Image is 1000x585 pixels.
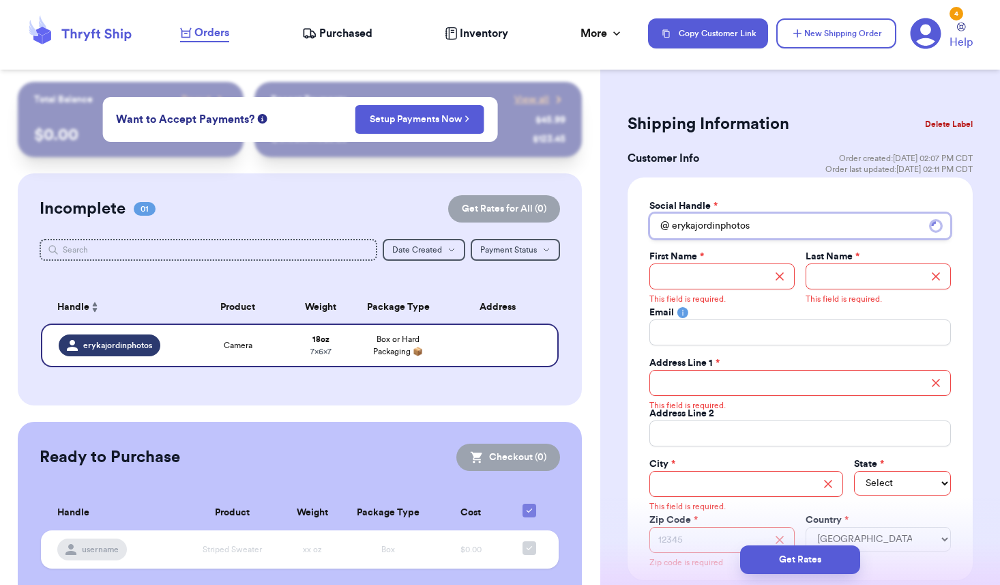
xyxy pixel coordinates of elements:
h3: Customer Info [628,150,699,167]
th: Cost [433,496,509,530]
th: Address [445,291,559,324]
th: Package Type [342,496,433,530]
span: 7 x 6 x 7 [310,347,332,356]
button: Get Rates for All (0) [448,195,560,223]
div: @ [649,213,669,239]
button: Setup Payments Now [355,105,484,134]
h2: Shipping Information [628,113,789,135]
span: View all [514,93,549,106]
span: Purchased [319,25,372,42]
span: Handle [57,300,89,315]
div: 4 [950,7,963,20]
a: Payout [181,93,227,106]
input: Search [40,239,377,261]
h2: Incomplete [40,198,126,220]
label: Social Handle [649,199,718,213]
button: Date Created [383,239,465,261]
p: This field is required. [649,294,726,304]
th: Weight [282,496,342,530]
button: Delete Label [920,109,978,139]
strong: 18 oz [312,335,329,343]
span: erykajordinphotos [83,340,152,351]
div: More [580,25,623,42]
span: $0.00 [460,545,482,554]
label: State [854,457,884,471]
label: Email [649,306,674,319]
button: Checkout (0) [456,444,560,471]
p: This field is required. [649,501,726,512]
h2: Ready to Purchase [40,446,180,468]
span: Order last updated: [DATE] 02:11 PM CDT [825,164,973,175]
span: Date Created [392,246,442,254]
label: Address Line 2 [649,407,714,420]
p: Total Balance [34,93,93,106]
label: City [649,457,675,471]
a: View all [514,93,565,106]
span: Box or Hard Packaging 📦 [373,335,423,356]
span: username [82,544,119,555]
span: Striped Sweater [203,545,262,554]
button: Copy Customer Link [648,18,768,48]
span: Handle [57,506,89,520]
button: New Shipping Order [776,18,896,48]
div: $ 123.45 [533,132,565,146]
a: Help [950,23,973,51]
p: This field is required. [649,400,726,411]
span: Inventory [460,25,508,42]
span: Help [950,34,973,51]
span: Box [381,545,395,554]
a: Orders [180,25,229,42]
div: $ 45.99 [535,113,565,127]
span: xx oz [303,545,322,554]
span: Want to Accept Payments? [116,111,254,128]
th: Weight [290,291,352,324]
th: Product [186,291,290,324]
a: Purchased [302,25,372,42]
button: Get Rates [740,545,860,574]
p: This field is required. [806,294,882,304]
label: Last Name [806,250,859,263]
input: 12345 [649,527,795,553]
span: 01 [134,202,156,216]
span: Camera [224,340,252,351]
th: Product [182,496,282,530]
a: Setup Payments Now [370,113,470,126]
label: Address Line 1 [649,356,720,370]
button: Sort ascending [89,299,100,315]
label: First Name [649,250,704,263]
a: 4 [910,18,941,49]
label: Zip Code [649,513,698,527]
label: Country [806,513,849,527]
span: Payout [181,93,211,106]
p: Recent Payments [271,93,347,106]
button: Payment Status [471,239,560,261]
th: Package Type [352,291,445,324]
span: Orders [194,25,229,41]
span: Order created: [DATE] 02:07 PM CDT [839,153,973,164]
p: $ 0.00 [34,124,227,146]
span: Payment Status [480,246,537,254]
a: Inventory [445,25,508,42]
